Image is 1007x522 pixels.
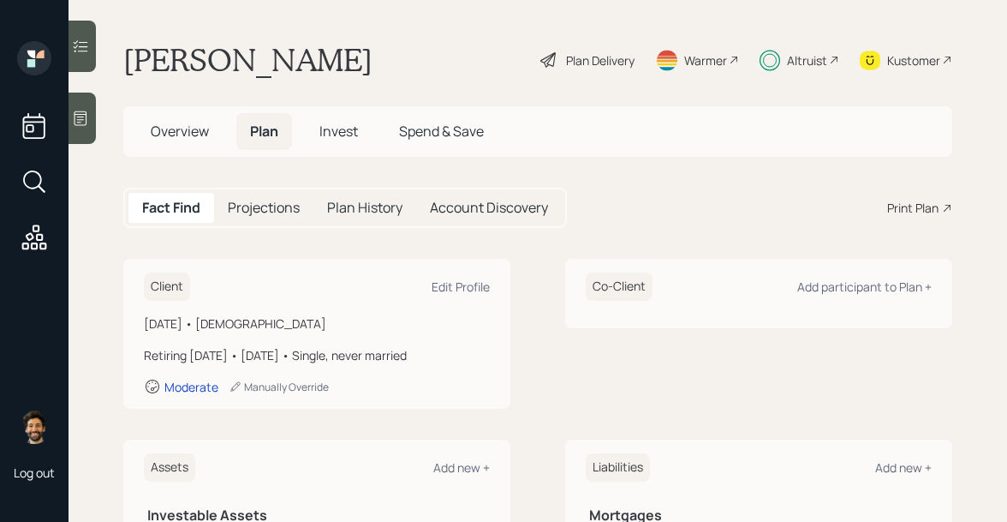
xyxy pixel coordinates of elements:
h5: Fact Find [142,200,200,216]
h6: Client [144,273,190,301]
img: eric-schwartz-headshot.png [17,410,51,444]
h6: Liabilities [586,453,650,482]
div: Kustomer [887,51,940,69]
div: Warmer [684,51,727,69]
div: Plan Delivery [566,51,635,69]
div: Edit Profile [432,279,490,295]
h5: Projections [228,200,300,216]
h6: Assets [144,453,195,482]
span: Overview [151,122,209,141]
div: Print Plan [887,199,938,217]
div: Add new + [875,459,932,476]
div: Retiring [DATE] • [DATE] • Single, never married [144,346,490,364]
h6: Co-Client [586,273,652,301]
div: Altruist [787,51,827,69]
div: Add participant to Plan + [797,279,932,295]
div: Moderate [164,379,218,395]
div: Log out [14,465,55,481]
div: Add new + [433,459,490,476]
span: Spend & Save [399,122,484,141]
div: Manually Override [229,380,329,394]
h5: Account Discovery [430,200,548,216]
span: Invest [319,122,358,141]
div: [DATE] • [DEMOGRAPHIC_DATA] [144,315,490,333]
h5: Plan History [327,200,402,216]
h1: [PERSON_NAME] [123,41,372,79]
span: Plan [250,122,278,141]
